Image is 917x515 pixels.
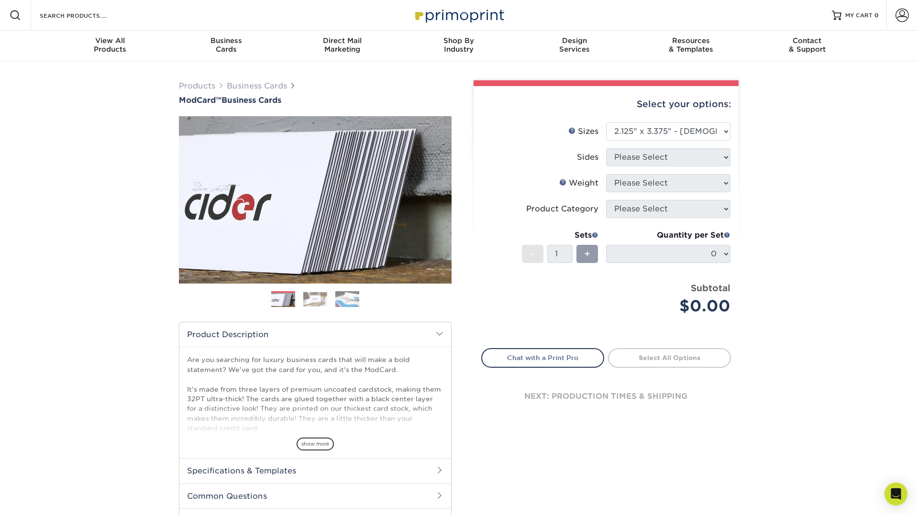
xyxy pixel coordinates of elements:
[517,31,633,61] a: DesignServices
[297,438,334,450] span: show more
[168,36,284,45] span: Business
[52,36,168,45] span: View All
[526,203,598,215] div: Product Category
[179,96,221,105] span: ModCard™
[400,36,517,54] div: Industry
[168,36,284,54] div: Cards
[749,31,865,61] a: Contact& Support
[633,36,749,54] div: & Templates
[400,36,517,45] span: Shop By
[227,81,287,90] a: Business Cards
[303,292,327,307] img: Business Cards 02
[271,288,295,312] img: Business Cards 01
[284,36,400,54] div: Marketing
[568,126,598,137] div: Sizes
[584,247,590,261] span: +
[179,483,451,508] h2: Common Questions
[481,86,731,122] div: Select your options:
[749,36,865,45] span: Contact
[179,81,215,90] a: Products
[633,31,749,61] a: Resources& Templates
[633,36,749,45] span: Resources
[845,11,873,20] span: MY CART
[335,291,359,307] img: Business Cards 03
[411,5,507,25] img: Primoprint
[179,96,452,105] h1: Business Cards
[613,295,730,318] div: $0.00
[284,36,400,45] span: Direct Mail
[608,348,731,367] a: Select All Options
[606,230,730,241] div: Quantity per Set
[884,482,907,505] div: Open Intercom Messenger
[577,152,598,163] div: Sides
[559,177,598,189] div: Weight
[400,31,517,61] a: Shop ByIndustry
[517,36,633,54] div: Services
[530,247,535,261] span: -
[52,36,168,54] div: Products
[179,322,451,347] h2: Product Description
[168,31,284,61] a: BusinessCards
[522,230,598,241] div: Sets
[52,31,168,61] a: View AllProducts
[179,458,451,483] h2: Specifications & Templates
[517,36,633,45] span: Design
[874,12,879,19] span: 0
[179,96,452,105] a: ModCard™Business Cards
[481,348,604,367] a: Chat with a Print Pro
[481,368,731,425] div: next: production times & shipping
[39,10,132,21] input: SEARCH PRODUCTS.....
[691,283,730,293] strong: Subtotal
[179,64,452,336] img: ModCard™ 01
[284,31,400,61] a: Direct MailMarketing
[749,36,865,54] div: & Support
[2,486,81,512] iframe: Google Customer Reviews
